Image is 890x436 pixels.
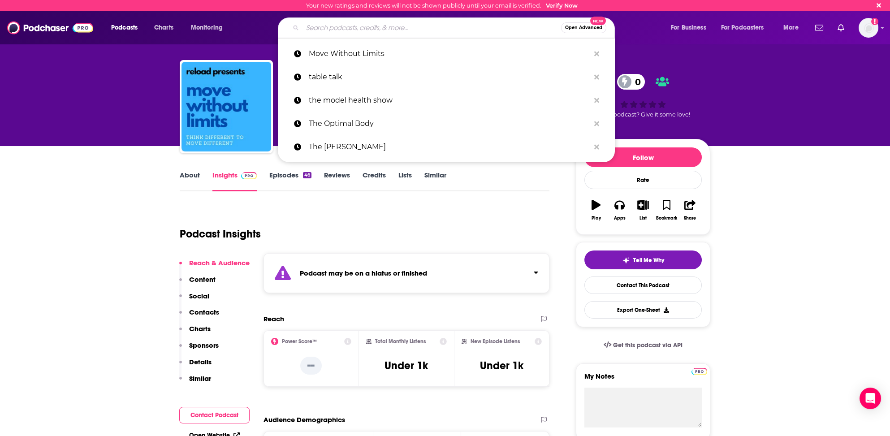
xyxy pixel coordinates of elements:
h3: Under 1k [480,359,523,372]
button: Apps [608,194,631,226]
a: The [PERSON_NAME] [278,135,615,159]
p: Content [189,275,216,284]
p: Details [189,358,212,366]
a: About [180,171,200,191]
a: Credits [363,171,386,191]
input: Search podcasts, credits, & more... [302,21,561,35]
img: Podchaser Pro [691,368,707,375]
a: Reviews [324,171,350,191]
span: Tell Me Why [633,257,664,264]
div: Play [592,216,601,221]
button: Share [678,194,702,226]
button: open menu [777,21,810,35]
p: Social [189,292,209,300]
div: 46 [303,172,311,178]
button: Follow [584,147,702,167]
button: Export One-Sheet [584,301,702,319]
button: Contact Podcast [179,407,250,423]
span: 0 [626,74,645,90]
img: Move Without Limits [181,62,271,151]
p: Sponsors [189,341,219,350]
button: List [631,194,655,226]
button: open menu [105,21,149,35]
button: open menu [665,21,717,35]
p: The Optimal Body [308,112,590,135]
button: Details [179,358,212,374]
a: Get this podcast via API [596,334,690,356]
span: New [590,17,606,25]
p: Charts [189,324,211,333]
button: Show profile menu [859,18,878,38]
div: Your new ratings and reviews will not be shown publicly until your email is verified. [306,2,578,9]
div: Search podcasts, credits, & more... [286,17,623,38]
p: Contacts [189,308,219,316]
div: Share [684,216,696,221]
a: Verify Now [546,2,578,9]
a: 0 [617,74,645,90]
span: Open Advanced [565,26,602,30]
h3: Under 1k [385,359,428,372]
svg: Email not verified [871,18,878,25]
button: Open AdvancedNew [561,22,606,33]
p: Similar [189,374,211,383]
label: My Notes [584,372,702,388]
a: Similar [424,171,446,191]
a: Lists [398,171,412,191]
strong: Podcast may be on a hiatus or finished [300,269,427,277]
a: Charts [148,21,179,35]
span: Podcasts [111,22,138,34]
section: Click to expand status details [264,253,549,293]
p: the model health show [308,89,590,112]
img: Podchaser Pro [241,172,257,179]
a: Pro website [691,367,707,375]
a: table talk [278,65,615,89]
button: open menu [715,21,777,35]
a: Episodes46 [269,171,311,191]
h2: Total Monthly Listens [375,338,426,345]
button: Content [179,275,216,292]
p: Move Without Limits [308,42,590,65]
p: The Jordan Syatt [308,135,590,159]
div: Bookmark [656,216,677,221]
span: For Podcasters [721,22,764,34]
a: the model health show [278,89,615,112]
h2: Audience Demographics [264,415,345,424]
a: Show notifications dropdown [812,20,827,35]
button: Charts [179,324,211,341]
a: The Optimal Body [278,112,615,135]
div: List [639,216,647,221]
h1: Podcast Insights [180,227,261,241]
button: Similar [179,374,211,391]
h2: Reach [264,315,284,323]
img: Podchaser - Follow, Share and Rate Podcasts [7,19,93,36]
button: open menu [185,21,234,35]
a: Contact This Podcast [584,276,702,294]
button: Social [179,292,209,308]
div: Apps [614,216,626,221]
button: Reach & Audience [179,259,250,275]
button: tell me why sparkleTell Me Why [584,250,702,269]
p: -- [300,357,322,375]
span: Get this podcast via API [613,341,683,349]
span: Monitoring [191,22,223,34]
button: Contacts [179,308,219,324]
p: Reach & Audience [189,259,250,267]
div: Rate [584,171,702,189]
span: Logged in as BretAita [859,18,878,38]
img: tell me why sparkle [622,257,630,264]
span: More [783,22,799,34]
h2: Power Score™ [282,338,317,345]
img: User Profile [859,18,878,38]
span: For Business [671,22,706,34]
div: Open Intercom Messenger [860,388,881,409]
button: Play [584,194,608,226]
a: Move Without Limits [278,42,615,65]
a: InsightsPodchaser Pro [212,171,257,191]
span: Good podcast? Give it some love! [596,111,690,118]
a: Show notifications dropdown [834,20,848,35]
p: table talk [308,65,590,89]
button: Bookmark [655,194,678,226]
button: Sponsors [179,341,219,358]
